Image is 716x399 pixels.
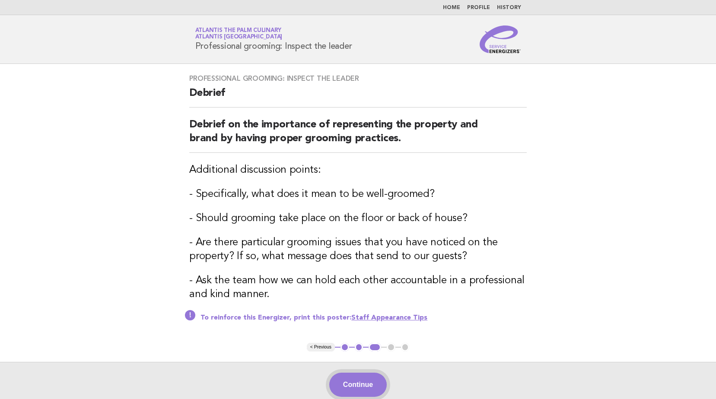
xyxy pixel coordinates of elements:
h3: Professional grooming: Inspect the leader [189,74,527,83]
h2: Debrief [189,86,527,108]
h3: Additional discussion points: [189,163,527,177]
button: 1 [340,343,349,351]
h3: - Ask the team how we can hold each other accountable in a professional and kind manner. [189,274,527,301]
p: To reinforce this Energizer, print this poster: [200,313,527,322]
a: Atlantis The Palm CulinaryAtlantis [GEOGRAPHIC_DATA] [195,28,283,40]
h3: - Are there particular grooming issues that you have noticed on the property? If so, what message... [189,236,527,263]
h3: - Should grooming take place on the floor or back of house? [189,212,527,225]
a: History [497,5,521,10]
button: < Previous [307,343,335,351]
span: Atlantis [GEOGRAPHIC_DATA] [195,35,283,40]
h3: - Specifically, what does it mean to be well-groomed? [189,187,527,201]
a: Profile [467,5,490,10]
button: 2 [355,343,363,351]
h1: Professional grooming: Inspect the leader [195,28,352,51]
a: Staff Appearance Tips [351,314,427,321]
button: Continue [329,373,387,397]
a: Home [443,5,460,10]
img: Service Energizers [480,25,521,53]
button: 3 [369,343,381,351]
h2: Debrief on the importance of representing the property and brand by having proper grooming practi... [189,118,527,153]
